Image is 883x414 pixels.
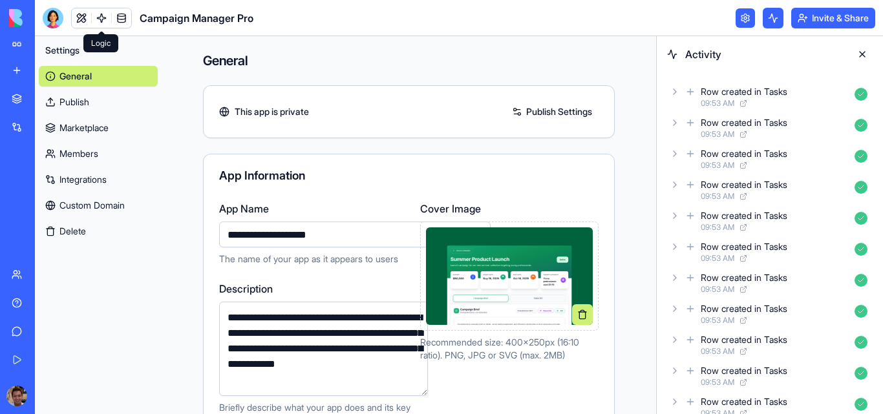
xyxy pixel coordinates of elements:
[83,34,118,52] div: Logic
[701,271,787,284] div: Row created in Tasks
[701,333,787,346] div: Row created in Tasks
[235,105,309,118] span: This app is private
[701,129,734,140] span: 09:53 AM
[39,118,158,138] a: Marketplace
[701,160,734,171] span: 09:53 AM
[219,170,599,181] div: App Information
[701,284,734,295] span: 09:53 AM
[9,9,89,27] img: logo
[39,40,158,61] button: Settings
[39,169,158,190] a: Integrations
[39,92,158,112] a: Publish
[701,346,734,357] span: 09:53 AM
[701,147,787,160] div: Row created in Tasks
[420,336,599,362] p: Recommended size: 400x250px (16:10 ratio). PNG, JPG or SVG (max. 2MB)
[6,386,27,406] img: ACg8ocLVoSRuR8FVCr-fslJBQp3_FFp0Nia2PdlL3vVe0u73O-iMw6o=s96-c
[701,178,787,191] div: Row created in Tasks
[420,201,599,216] label: Cover Image
[701,209,787,222] div: Row created in Tasks
[39,143,158,164] a: Members
[701,98,734,109] span: 09:53 AM
[39,221,158,242] button: Delete
[219,201,491,216] label: App Name
[219,281,428,296] label: Description
[701,253,734,264] span: 09:53 AM
[701,377,734,388] span: 09:53 AM
[426,227,593,325] img: Preview
[140,10,253,26] span: Campaign Manager Pro
[219,253,491,265] p: The name of your app as it appears to users
[39,66,158,87] a: General
[701,191,734,202] span: 09:53 AM
[39,195,158,216] a: Custom Domain
[685,47,844,62] span: Activity
[701,315,734,326] span: 09:53 AM
[701,302,787,315] div: Row created in Tasks
[701,240,787,253] div: Row created in Tasks
[701,364,787,377] div: Row created in Tasks
[701,85,787,98] div: Row created in Tasks
[505,101,599,122] a: Publish Settings
[701,116,787,129] div: Row created in Tasks
[701,395,787,408] div: Row created in Tasks
[45,44,80,57] span: Settings
[203,52,615,70] h4: General
[791,8,875,28] button: Invite & Share
[701,222,734,233] span: 09:53 AM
